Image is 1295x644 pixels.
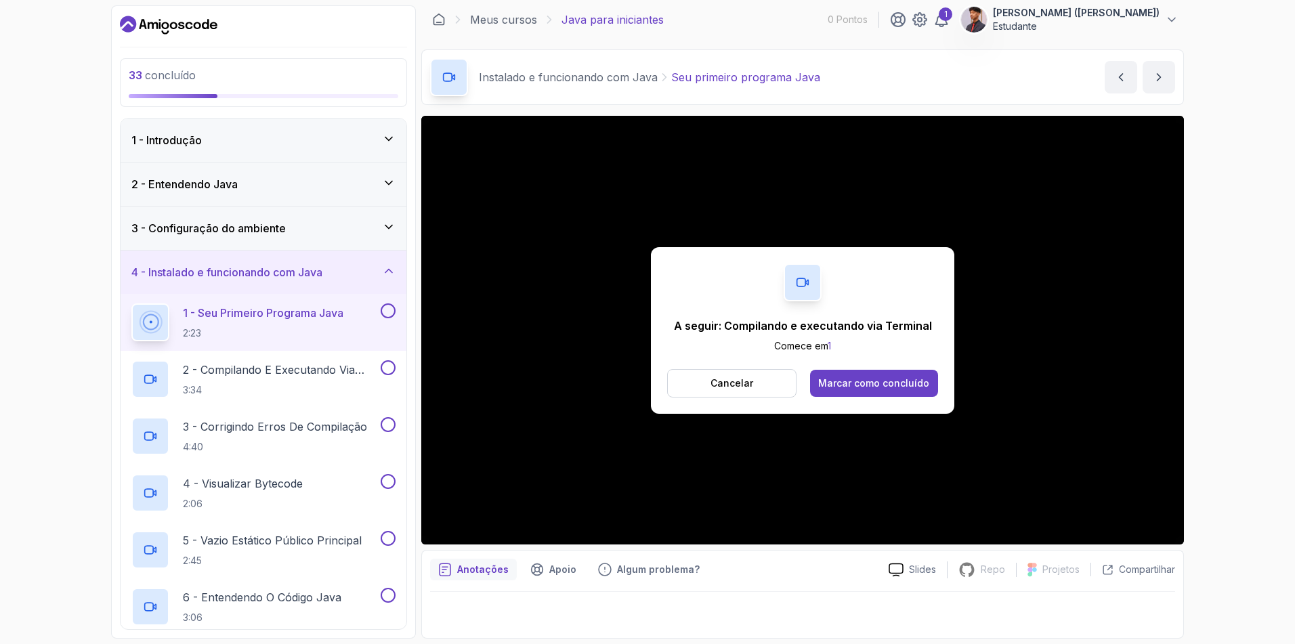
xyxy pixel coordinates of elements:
p: Estudante [993,20,1160,33]
p: 1 - Seu primeiro programa Java [183,305,343,321]
p: 3:34 [183,383,378,397]
p: 6 - Entendendo o código Java [183,589,341,605]
h3: 3 - Configuração do ambiente [131,220,286,236]
button: 2 - Entendendo Java [121,163,406,206]
p: 2:23 [183,326,343,340]
p: 5 - Vazio Estático Público Principal [183,532,362,549]
p: Seu primeiro programa Java [671,69,820,85]
p: Slides [909,563,936,576]
p: 4:40 [183,440,367,454]
div: 1 [939,7,952,21]
a: Meus cursos [470,12,537,28]
p: [PERSON_NAME] ([PERSON_NAME]) [993,6,1160,20]
button: botão de notas [430,559,517,580]
a: 1 [933,12,950,28]
p: Compartilhar [1119,563,1175,576]
button: Cancelar [667,369,797,398]
iframe: 2 - Your First Java Program [421,116,1184,544]
button: 2 - Compilando e executando via terminal3:34 [131,360,396,398]
p: 3:06 [183,611,341,624]
span: 1 [828,340,831,351]
p: Cancelar [710,377,753,390]
p: 0 Pontos [828,13,868,26]
button: 3 - Corrigindo erros de compilação4:40 [131,417,396,455]
button: Botão de suporte [522,559,585,580]
button: 4 - Visualizar bytecode2:06 [131,474,396,512]
p: Projetos [1042,563,1080,576]
button: 5 - Vazio Estático Público Principal2:45 [131,531,396,569]
span: 33 [129,68,142,82]
button: Compartilhar [1090,563,1175,576]
p: Apoio [549,563,576,576]
p: Comece em [674,339,932,353]
h3: 2 - Entendendo Java [131,176,238,192]
p: Instalado e funcionando com Java [479,69,658,85]
h3: 1 - Introdução [131,132,202,148]
img: Imagem do perfil do usuário [961,7,987,33]
p: Java para iniciantes [561,12,664,28]
button: Botão de feedback [590,559,708,580]
button: 6 - Entendendo o código Java3:06 [131,588,396,626]
p: Algum problema? [617,563,700,576]
a: Dashboard [432,13,446,26]
div: Marcar como concluído [818,377,929,390]
a: Slides [878,563,947,577]
button: 3 - Configuração do ambiente [121,207,406,250]
p: Repo [981,563,1005,576]
button: Próximo conteúdo [1143,61,1175,93]
span: concluído [129,68,196,82]
p: Anotações [457,563,509,576]
p: 2:06 [183,497,303,511]
button: 4 - Instalado e funcionando com Java [121,251,406,294]
h3: 4 - Instalado e funcionando com Java [131,264,322,280]
a: Painel [120,14,217,36]
button: Imagem do perfil do usuário[PERSON_NAME] ([PERSON_NAME])Estudante [960,6,1179,33]
button: 1 - Introdução [121,119,406,162]
p: 2:45 [183,554,362,567]
button: Marcar como concluído [810,370,938,397]
p: 2 - Compilando e executando via terminal [183,362,378,378]
button: 1 - Seu primeiro programa Java2:23 [131,303,396,341]
p: 3 - Corrigindo erros de compilação [183,418,367,435]
p: A seguir: Compilando e executando via Terminal [674,318,932,334]
p: 4 - Visualizar bytecode [183,475,303,492]
button: Conteúdo anterior [1105,61,1137,93]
